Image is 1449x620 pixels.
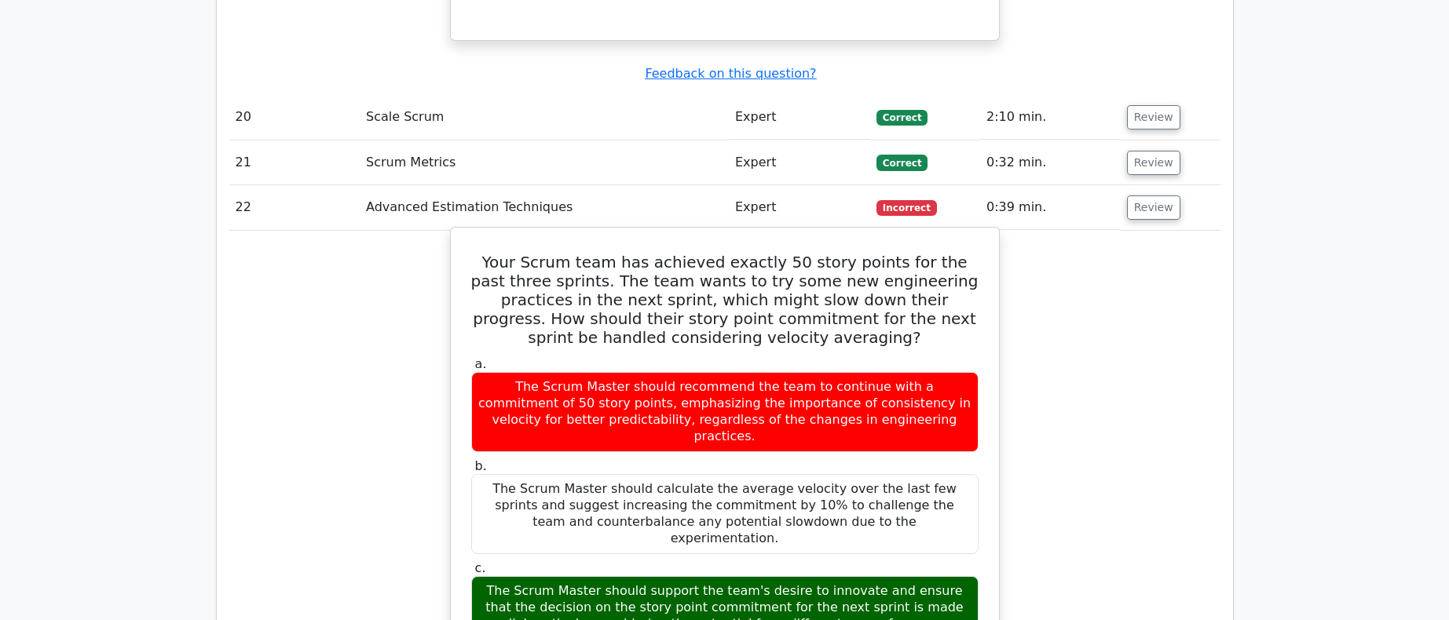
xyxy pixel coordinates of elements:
[876,200,937,216] span: Incorrect
[471,474,979,553] div: The Scrum Master should calculate the average velocity over the last few sprints and suggest incr...
[471,372,979,451] div: The Scrum Master should recommend the team to continue with a commitment of 50 story points, emph...
[360,95,729,140] td: Scale Scrum
[470,253,980,347] h5: Your Scrum team has achieved exactly 50 story points for the past three sprints. The team wants t...
[360,140,729,185] td: Scrum Metrics
[1127,105,1180,129] button: Review
[360,185,729,230] td: Advanced Estimation Techniques
[729,95,870,140] td: Expert
[229,95,360,140] td: 20
[645,66,816,81] a: Feedback on this question?
[980,185,1121,230] td: 0:39 min.
[1127,195,1180,220] button: Review
[229,140,360,185] td: 21
[876,155,928,170] span: Correct
[729,140,870,185] td: Expert
[876,110,928,126] span: Correct
[475,560,486,575] span: c.
[229,185,360,230] td: 22
[729,185,870,230] td: Expert
[475,458,487,473] span: b.
[980,140,1121,185] td: 0:32 min.
[1127,151,1180,175] button: Review
[980,95,1121,140] td: 2:10 min.
[475,356,487,371] span: a.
